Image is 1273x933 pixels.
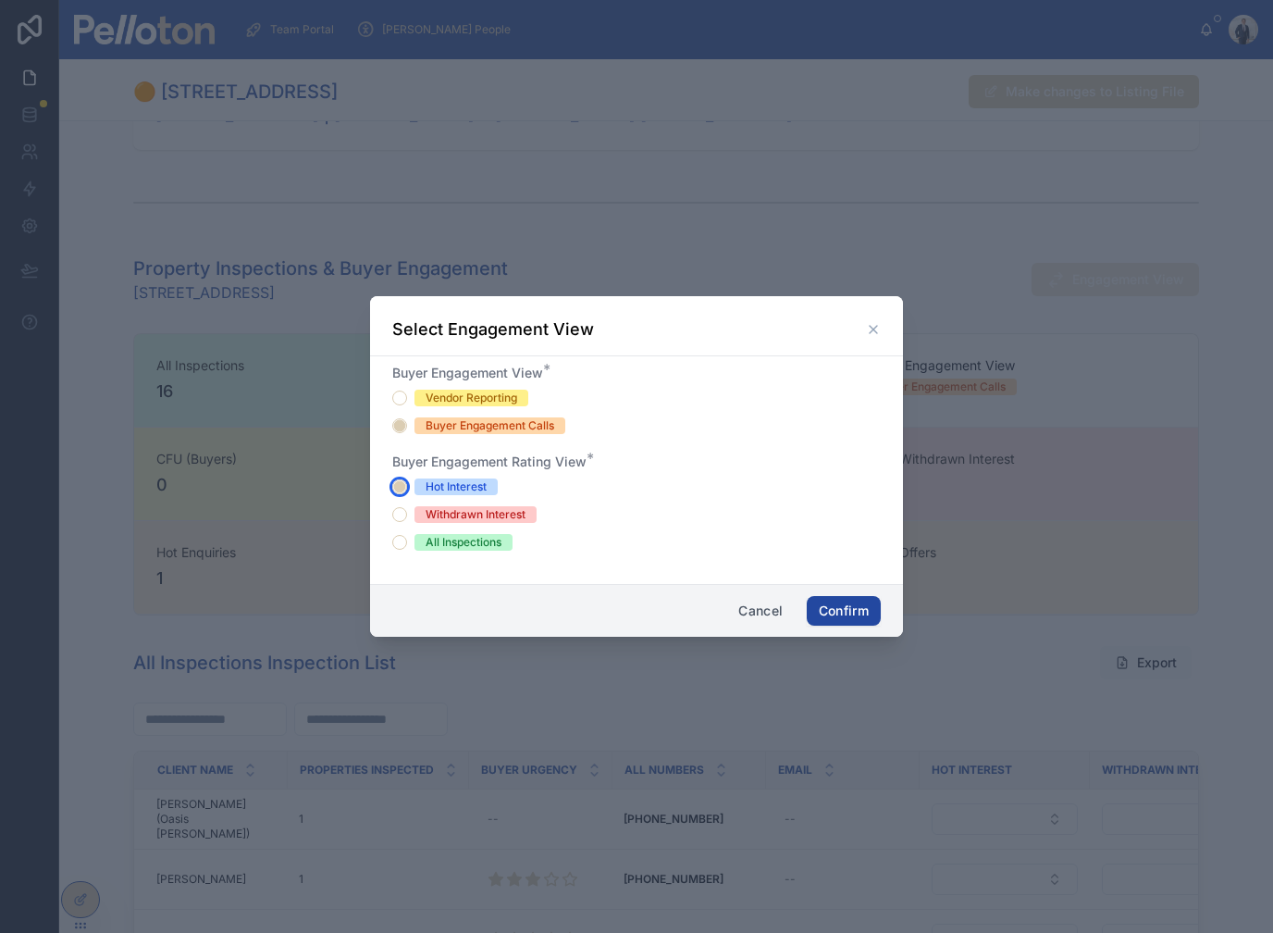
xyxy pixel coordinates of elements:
[726,596,795,626] button: Cancel
[426,417,554,434] div: Buyer Engagement Calls
[392,454,587,469] span: Buyer Engagement Rating View
[426,479,487,495] div: Hot Interest
[426,534,501,551] div: All Inspections
[426,506,525,523] div: Withdrawn Interest
[392,318,594,341] h3: Select Engagement View
[426,390,517,406] div: Vendor Reporting
[807,596,881,626] button: Confirm
[392,365,543,380] span: Buyer Engagement View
